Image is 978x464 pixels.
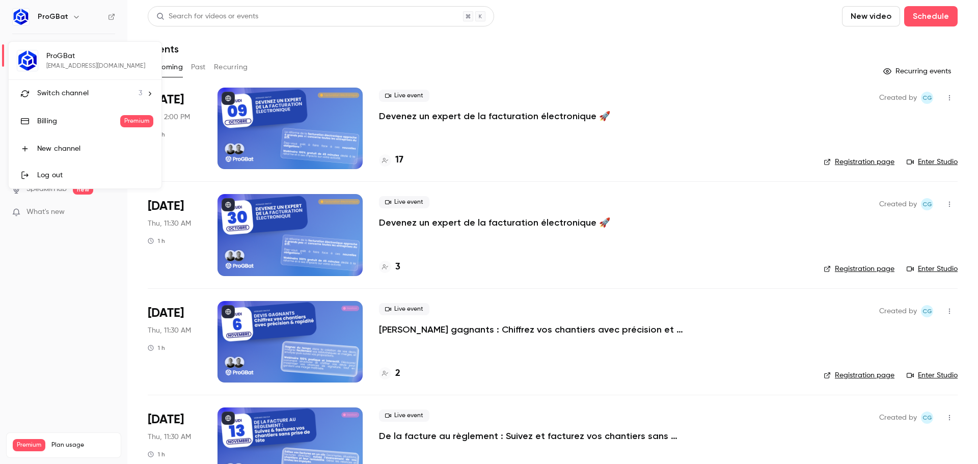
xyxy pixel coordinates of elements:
span: Switch channel [37,88,89,99]
div: Billing [37,116,120,126]
span: Premium [120,115,153,127]
div: New channel [37,144,153,154]
span: 3 [139,88,142,99]
div: Log out [37,170,153,180]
